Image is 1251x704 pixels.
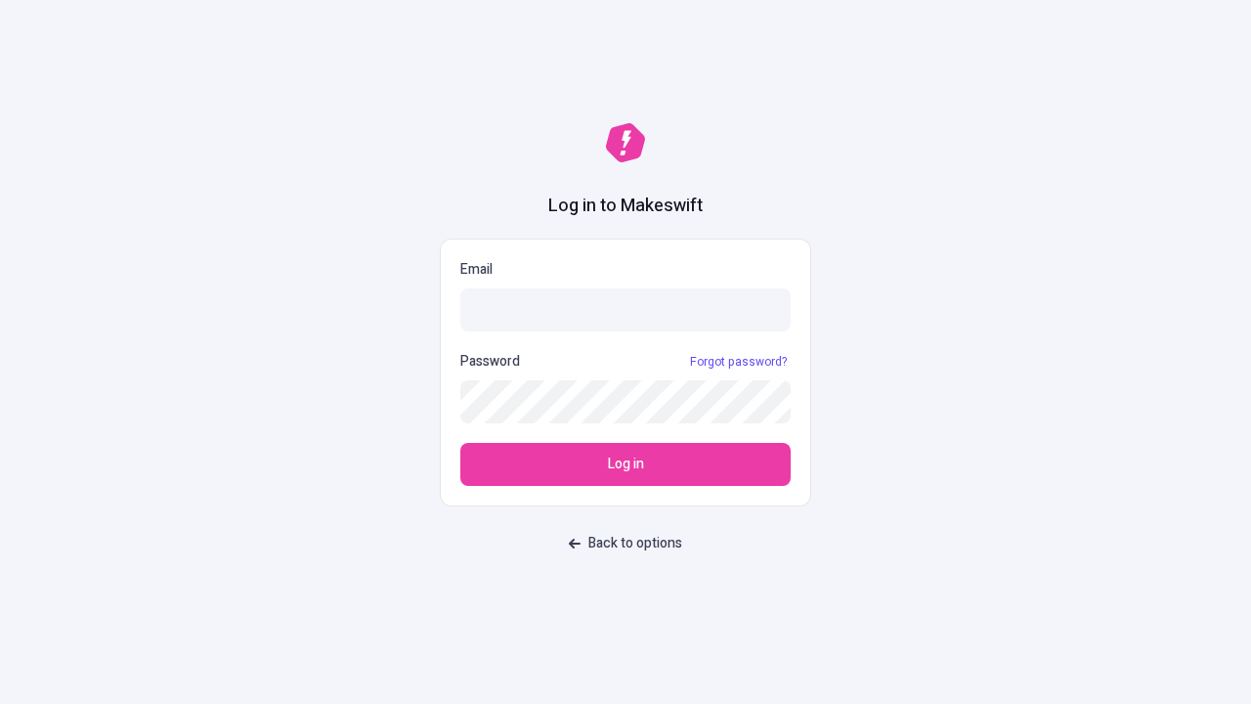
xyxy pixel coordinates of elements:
[686,354,791,370] a: Forgot password?
[608,454,644,475] span: Log in
[460,259,791,281] p: Email
[460,288,791,331] input: Email
[557,526,694,561] button: Back to options
[460,443,791,486] button: Log in
[460,351,520,373] p: Password
[588,533,682,554] span: Back to options
[548,194,703,219] h1: Log in to Makeswift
